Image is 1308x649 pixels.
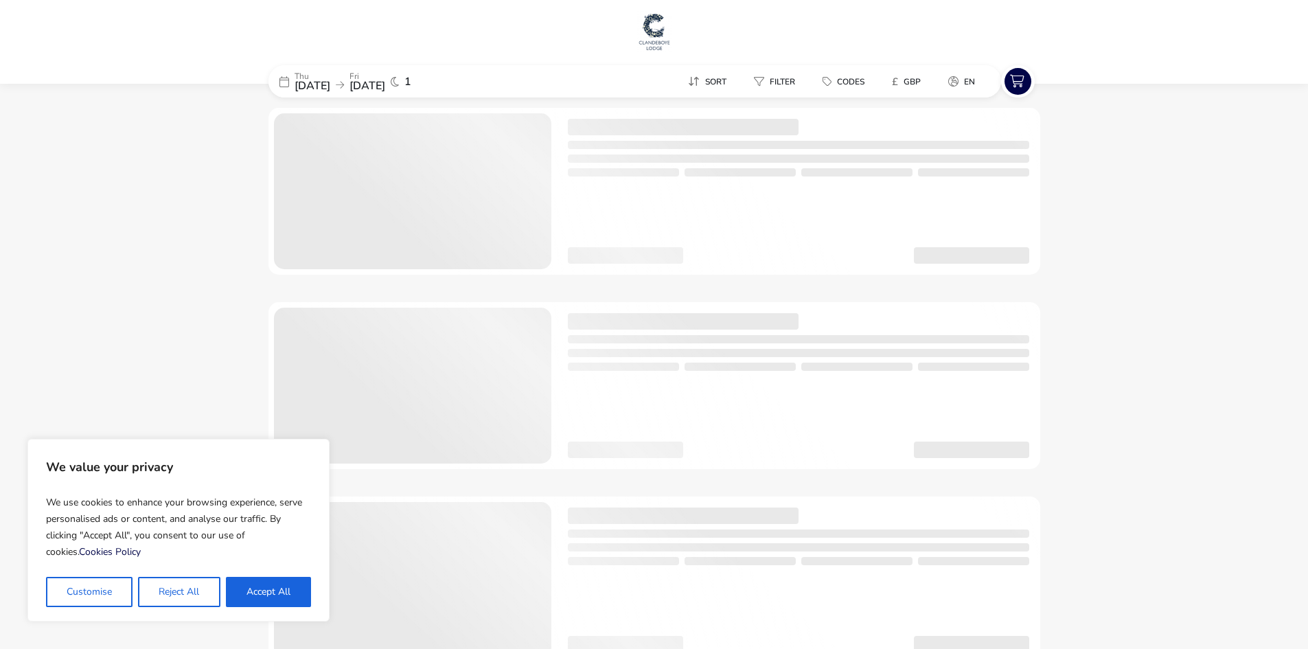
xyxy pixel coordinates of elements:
button: Codes [812,71,875,91]
span: Filter [770,76,795,87]
a: Cookies Policy [79,545,141,558]
button: £GBP [881,71,932,91]
div: Thu[DATE]Fri[DATE]1 [268,65,474,98]
button: Customise [46,577,133,607]
button: Accept All [226,577,311,607]
div: We value your privacy [27,439,330,622]
naf-pibe-menu-bar-item: en [937,71,991,91]
span: 1 [404,76,411,87]
span: [DATE] [295,78,330,93]
p: Fri [349,72,385,80]
img: Main Website [637,11,672,52]
button: en [937,71,986,91]
p: Thu [295,72,330,80]
p: We value your privacy [46,453,311,481]
naf-pibe-menu-bar-item: Codes [812,71,881,91]
button: Sort [677,71,737,91]
naf-pibe-menu-bar-item: Sort [677,71,743,91]
i: £ [892,75,898,89]
naf-pibe-menu-bar-item: Filter [743,71,812,91]
button: Filter [743,71,806,91]
span: Codes [837,76,864,87]
span: en [964,76,975,87]
span: [DATE] [349,78,385,93]
span: GBP [904,76,921,87]
button: Reject All [138,577,220,607]
span: Sort [705,76,726,87]
p: We use cookies to enhance your browsing experience, serve personalised ads or content, and analys... [46,489,311,566]
naf-pibe-menu-bar-item: £GBP [881,71,937,91]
